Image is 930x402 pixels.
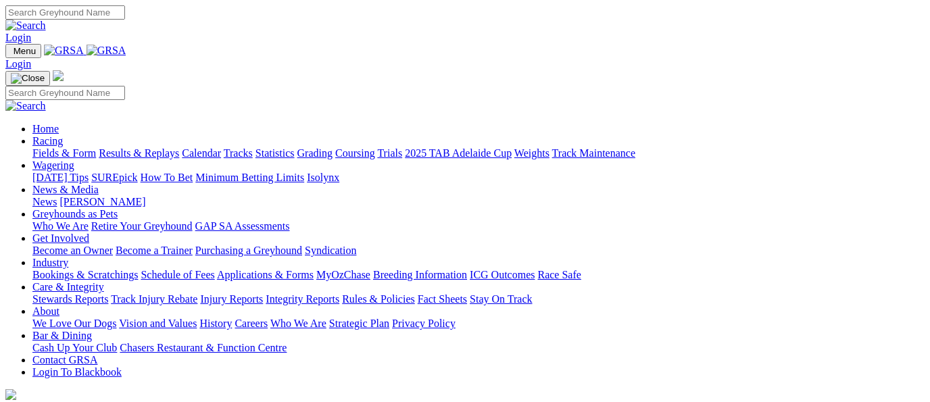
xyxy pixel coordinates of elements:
[44,45,84,57] img: GRSA
[199,318,232,329] a: History
[537,269,581,280] a: Race Safe
[32,208,118,220] a: Greyhounds as Pets
[5,58,31,70] a: Login
[5,20,46,32] img: Search
[11,73,45,84] img: Close
[5,389,16,400] img: logo-grsa-white.png
[235,318,268,329] a: Careers
[32,172,925,184] div: Wagering
[32,196,925,208] div: News & Media
[5,71,50,86] button: Toggle navigation
[342,293,415,305] a: Rules & Policies
[305,245,356,256] a: Syndication
[32,232,89,244] a: Get Involved
[405,147,512,159] a: 2025 TAB Adelaide Cup
[87,45,126,57] img: GRSA
[32,330,92,341] a: Bar & Dining
[5,44,41,58] button: Toggle navigation
[32,159,74,171] a: Wagering
[59,196,145,207] a: [PERSON_NAME]
[32,293,925,305] div: Care & Integrity
[91,220,193,232] a: Retire Your Greyhound
[32,135,63,147] a: Racing
[32,354,97,366] a: Contact GRSA
[119,318,197,329] a: Vision and Values
[5,86,125,100] input: Search
[53,70,64,81] img: logo-grsa-white.png
[32,366,122,378] a: Login To Blackbook
[316,269,370,280] a: MyOzChase
[418,293,467,305] a: Fact Sheets
[5,32,31,43] a: Login
[255,147,295,159] a: Statistics
[377,147,402,159] a: Trials
[32,147,925,159] div: Racing
[373,269,467,280] a: Breeding Information
[32,245,113,256] a: Become an Owner
[307,172,339,183] a: Isolynx
[32,318,925,330] div: About
[32,342,117,353] a: Cash Up Your Club
[32,281,104,293] a: Care & Integrity
[14,46,36,56] span: Menu
[200,293,263,305] a: Injury Reports
[32,172,89,183] a: [DATE] Tips
[32,220,925,232] div: Greyhounds as Pets
[32,123,59,134] a: Home
[266,293,339,305] a: Integrity Reports
[195,172,304,183] a: Minimum Betting Limits
[116,245,193,256] a: Become a Trainer
[141,269,214,280] a: Schedule of Fees
[32,269,138,280] a: Bookings & Scratchings
[552,147,635,159] a: Track Maintenance
[32,257,68,268] a: Industry
[111,293,197,305] a: Track Injury Rebate
[120,342,287,353] a: Chasers Restaurant & Function Centre
[224,147,253,159] a: Tracks
[32,245,925,257] div: Get Involved
[32,318,116,329] a: We Love Our Dogs
[5,5,125,20] input: Search
[195,245,302,256] a: Purchasing a Greyhound
[91,172,137,183] a: SUREpick
[32,305,59,317] a: About
[297,147,333,159] a: Grading
[32,147,96,159] a: Fields & Form
[32,220,89,232] a: Who We Are
[5,100,46,112] img: Search
[470,293,532,305] a: Stay On Track
[329,318,389,329] a: Strategic Plan
[32,269,925,281] div: Industry
[392,318,456,329] a: Privacy Policy
[335,147,375,159] a: Coursing
[141,172,193,183] a: How To Bet
[470,269,535,280] a: ICG Outcomes
[32,184,99,195] a: News & Media
[514,147,549,159] a: Weights
[32,293,108,305] a: Stewards Reports
[99,147,179,159] a: Results & Replays
[217,269,314,280] a: Applications & Forms
[270,318,326,329] a: Who We Are
[182,147,221,159] a: Calendar
[32,196,57,207] a: News
[32,342,925,354] div: Bar & Dining
[195,220,290,232] a: GAP SA Assessments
